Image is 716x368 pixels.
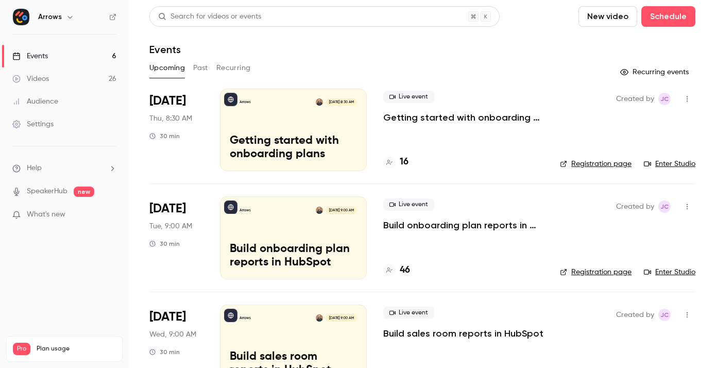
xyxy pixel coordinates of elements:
[216,60,251,76] button: Recurring
[12,119,54,129] div: Settings
[641,6,695,27] button: Schedule
[149,196,203,279] div: Sep 23 Tue, 9:00 AM (America/Los Angeles)
[660,93,669,105] span: JC
[383,219,543,231] a: Build onboarding plan reports in HubSpot
[383,198,434,211] span: Live event
[644,159,695,169] a: Enter Studio
[12,163,116,174] li: help-dropdown-opener
[383,307,434,319] span: Live event
[193,60,208,76] button: Past
[560,267,632,277] a: Registration page
[27,209,65,220] span: What's new
[13,343,30,355] span: Pro
[149,43,181,56] h1: Events
[12,51,48,61] div: Events
[383,327,543,340] a: Build sales room reports in HubSpot
[149,113,192,124] span: Thu, 8:30 AM
[220,196,367,279] a: Build onboarding plan reports in HubSpotArrowsShareil Nariman[DATE] 9:00 AMBuild onboarding plan ...
[326,98,356,106] span: [DATE] 8:30 AM
[616,309,654,321] span: Created by
[38,12,62,22] h6: Arrows
[230,135,357,161] p: Getting started with onboarding plans
[578,6,637,27] button: New video
[326,314,356,322] span: [DATE] 9:00 AM
[240,99,251,105] p: Arrows
[149,200,186,217] span: [DATE]
[658,93,671,105] span: Jamie Carlson
[240,315,251,321] p: Arrows
[13,9,29,25] img: Arrows
[220,89,367,171] a: Getting started with onboarding plansArrowsShareil Nariman[DATE] 8:30 AMGetting started with onbo...
[149,132,180,140] div: 30 min
[149,240,180,248] div: 30 min
[383,155,408,169] a: 16
[149,329,196,340] span: Wed, 9:00 AM
[12,96,58,107] div: Audience
[240,208,251,213] p: Arrows
[383,91,434,103] span: Live event
[658,309,671,321] span: Jamie Carlson
[316,98,323,106] img: Shareil Nariman
[616,93,654,105] span: Created by
[660,309,669,321] span: JC
[149,60,185,76] button: Upcoming
[316,314,323,322] img: Shareil Nariman
[400,155,408,169] h4: 16
[644,267,695,277] a: Enter Studio
[383,263,410,277] a: 46
[104,210,116,220] iframe: Noticeable Trigger
[658,200,671,213] span: Jamie Carlson
[230,243,357,270] p: Build onboarding plan reports in HubSpot
[149,221,192,231] span: Tue, 9:00 AM
[149,348,180,356] div: 30 min
[158,11,261,22] div: Search for videos or events
[27,163,42,174] span: Help
[616,64,695,80] button: Recurring events
[12,74,49,84] div: Videos
[400,263,410,277] h4: 46
[27,186,67,197] a: SpeakerHub
[74,187,94,197] span: new
[149,309,186,325] span: [DATE]
[37,345,116,353] span: Plan usage
[149,89,203,171] div: Sep 18 Thu, 8:30 AM (America/Los Angeles)
[316,207,323,214] img: Shareil Nariman
[383,111,543,124] a: Getting started with onboarding plans
[326,207,356,214] span: [DATE] 9:00 AM
[149,93,186,109] span: [DATE]
[660,200,669,213] span: JC
[560,159,632,169] a: Registration page
[616,200,654,213] span: Created by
